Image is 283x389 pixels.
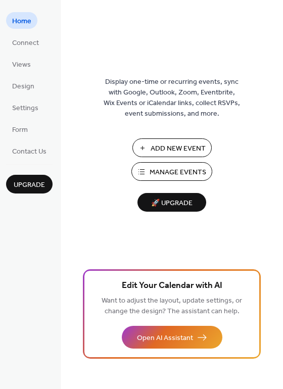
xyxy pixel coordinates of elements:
[122,279,222,293] span: Edit Your Calendar with AI
[137,193,206,212] button: 🚀 Upgrade
[6,99,44,116] a: Settings
[14,180,45,190] span: Upgrade
[12,16,31,27] span: Home
[12,81,34,92] span: Design
[104,77,240,119] span: Display one-time or recurring events, sync with Google, Outlook, Zoom, Eventbrite, Wix Events or ...
[150,167,206,178] span: Manage Events
[6,34,45,51] a: Connect
[131,162,212,181] button: Manage Events
[6,142,53,159] a: Contact Us
[122,326,222,349] button: Open AI Assistant
[144,197,200,210] span: 🚀 Upgrade
[6,12,37,29] a: Home
[6,175,53,193] button: Upgrade
[12,60,31,70] span: Views
[12,103,38,114] span: Settings
[151,143,206,154] span: Add New Event
[137,333,193,344] span: Open AI Assistant
[12,147,46,157] span: Contact Us
[6,56,37,72] a: Views
[12,125,28,135] span: Form
[12,38,39,48] span: Connect
[102,294,242,318] span: Want to adjust the layout, update settings, or change the design? The assistant can help.
[132,138,212,157] button: Add New Event
[6,121,34,137] a: Form
[6,77,40,94] a: Design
